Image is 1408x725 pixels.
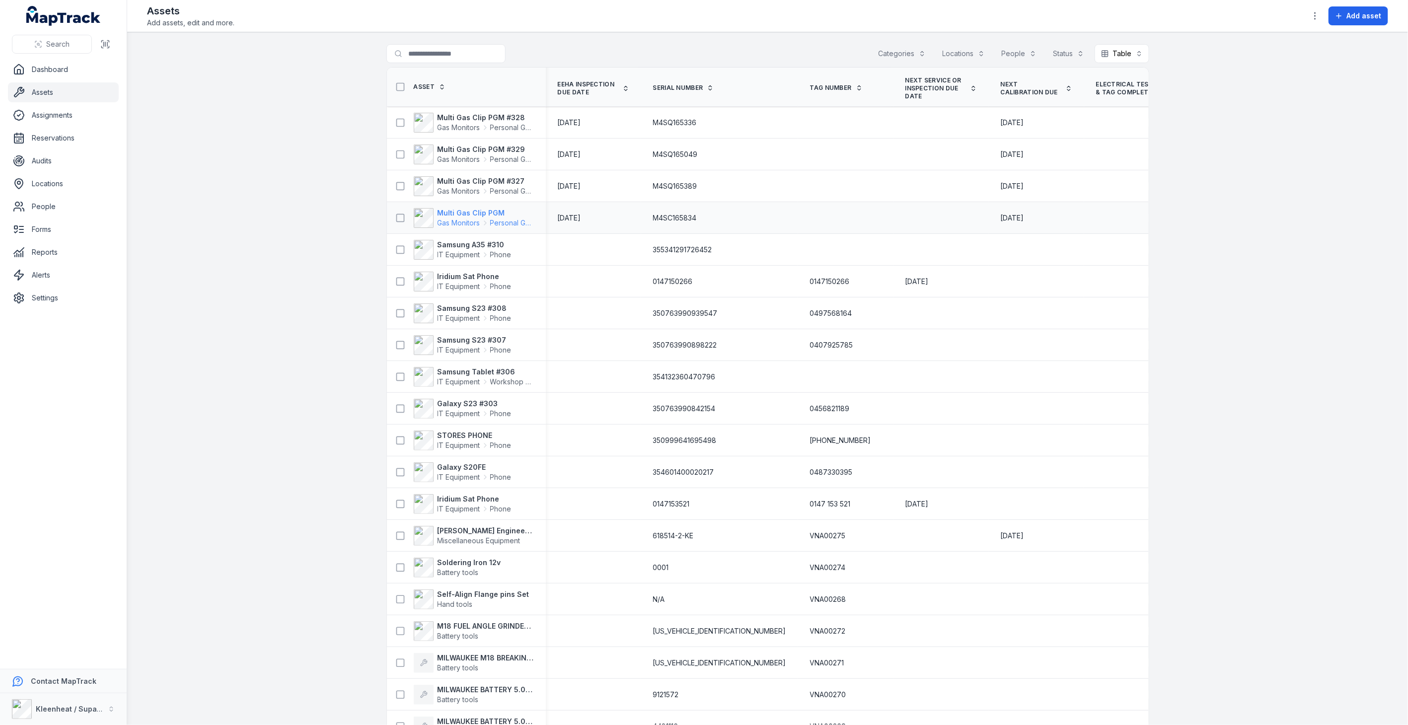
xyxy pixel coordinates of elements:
time: 01/03/2026, 12:00:00 am [558,118,581,128]
a: Reports [8,242,119,262]
time: 01/03/2026, 12:00:00 am [558,181,581,191]
a: Soldering Iron 12vBattery tools [414,558,501,578]
a: [PERSON_NAME] Engineering Valve 1" NPTMiscellaneous Equipment [414,526,534,546]
span: IT Equipment [438,377,480,387]
a: Serial Number [653,84,714,92]
time: 01/03/2026, 12:00:00 am [558,213,581,223]
strong: Samsung S23 #307 [438,335,512,345]
span: Phone [490,409,512,419]
span: Serial Number [653,84,703,92]
span: 0147153521 [653,499,690,509]
a: M18 FUEL ANGLE GRINDER 125MM KIT 2B 5AH FC CASEBattery tools [414,621,534,641]
span: [DATE] [1001,182,1024,190]
span: 350763990898222 [653,340,717,350]
span: [DATE] [1001,150,1024,158]
a: MapTrack [26,6,101,26]
span: Battery tools [438,568,479,577]
span: Phone [490,345,512,355]
span: M4SC165834 [653,213,697,223]
strong: MILWAUKEE BATTERY 5.0 AH [438,685,534,695]
strong: Samsung S23 #308 [438,303,512,313]
span: Battery tools [438,632,479,640]
a: Galaxy S20FEIT EquipmentPhone [414,462,512,482]
a: Samsung S23 #308IT EquipmentPhone [414,303,512,323]
span: IT Equipment [438,440,480,450]
span: Phone [490,504,512,514]
span: Phone [490,440,512,450]
strong: Galaxy S20FE [438,462,512,472]
span: Battery tools [438,695,479,704]
span: M4SQ165049 [653,149,698,159]
a: Samsung S23 #307IT EquipmentPhone [414,335,512,355]
a: Multi Gas Clip PGM #328Gas MonitorsPersonal Gas Monitors [414,113,534,133]
h2: Assets [147,4,234,18]
time: 01/09/2025, 12:00:00 am [905,499,929,509]
span: Tag Number [810,84,852,92]
span: VNA00274 [810,563,846,573]
span: VNA00270 [810,690,846,700]
a: Forms [8,219,119,239]
strong: Iridium Sat Phone [438,494,512,504]
strong: Samsung Tablet #306 [438,367,534,377]
span: [DATE] [1001,531,1024,540]
span: 0407925785 [810,340,853,350]
strong: Samsung A35 #310 [438,240,512,250]
span: Phone [490,472,512,482]
a: Samsung Tablet #306IT EquipmentWorkshop Tablets [414,367,534,387]
a: EEHA Inspection Due Date [558,80,629,96]
span: [DATE] [558,182,581,190]
span: [DATE] [558,150,581,158]
span: 355341291726452 [653,245,712,255]
span: 0147150266 [653,277,693,287]
span: VNA00272 [810,626,846,636]
span: Search [46,39,70,49]
span: 0487330395 [810,467,853,477]
a: Tag Number [810,84,863,92]
span: Personal Gas Monitors [490,123,534,133]
span: Gas Monitors [438,218,480,228]
a: Assignments [8,105,119,125]
span: VNA00271 [810,658,844,668]
a: Assets [8,82,119,102]
strong: MILWAUKEE M18 BREAKING DIE GRINDER [438,653,534,663]
a: Multi Gas Clip PGM #327Gas MonitorsPersonal Gas Monitors [414,176,534,196]
a: Locations [8,174,119,194]
span: Phone [490,282,512,291]
button: Locations [936,44,991,63]
button: Search [12,35,92,54]
strong: Multi Gas Clip PGM [438,208,534,218]
span: Next Calibration Due [1001,80,1061,96]
span: Personal Gas Monitors [490,186,534,196]
span: Gas Monitors [438,123,480,133]
time: 01/09/2025, 12:00:00 am [905,277,929,287]
span: Add assets, edit and more. [147,18,234,28]
time: 01/03/2026, 12:00:00 am [1001,181,1024,191]
span: IT Equipment [438,313,480,323]
span: 0147150266 [810,277,850,287]
a: Audits [8,151,119,171]
span: Phone [490,313,512,323]
time: 31/07/2026, 12:00:00 am [1001,531,1024,541]
a: Dashboard [8,60,119,79]
button: Status [1047,44,1091,63]
a: Settings [8,288,119,308]
a: Next Calibration Due [1001,80,1072,96]
a: Iridium Sat PhoneIT EquipmentPhone [414,494,512,514]
span: [DATE] [1001,118,1024,127]
time: 01/03/2026, 12:00:00 am [1001,213,1024,223]
span: M4SQ165389 [653,181,697,191]
span: Asset [414,83,435,91]
a: MILWAUKEE BATTERY 5.0 AHBattery tools [414,685,534,705]
span: Hand tools [438,600,473,608]
span: EEHA Inspection Due Date [558,80,618,96]
span: [DATE] [558,214,581,222]
span: Personal Gas Monitors [490,154,534,164]
button: Categories [872,44,932,63]
span: 618514-2-KE [653,531,694,541]
strong: Contact MapTrack [31,677,96,685]
time: 01/03/2026, 12:00:00 am [558,149,581,159]
span: 354601400020217 [653,467,714,477]
span: Miscellaneous Equipment [438,536,520,545]
span: 350763990939547 [653,308,718,318]
strong: M18 FUEL ANGLE GRINDER 125MM KIT 2B 5AH FC CASE [438,621,534,631]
